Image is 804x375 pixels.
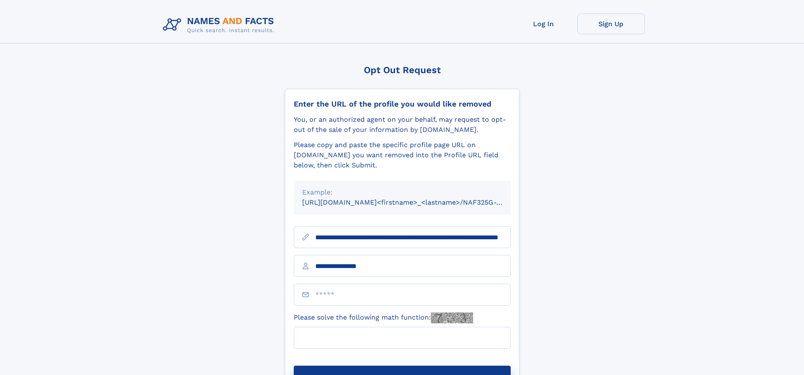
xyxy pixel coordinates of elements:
[294,115,511,135] div: You, or an authorized agent on your behalf, may request to opt-out of the sale of your informatio...
[285,65,520,75] div: Opt Out Request
[510,14,577,34] a: Log In
[302,187,502,197] div: Example:
[294,99,511,109] div: Enter the URL of the profile you would like removed
[294,140,511,170] div: Please copy and paste the specific profile page URL on [DOMAIN_NAME] you want removed into the Pr...
[294,312,473,323] label: Please solve the following math function:
[577,14,645,34] a: Sign Up
[160,14,281,36] img: Logo Names and Facts
[302,198,527,206] small: [URL][DOMAIN_NAME]<firstname>_<lastname>/NAF325G-xxxxxxxx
